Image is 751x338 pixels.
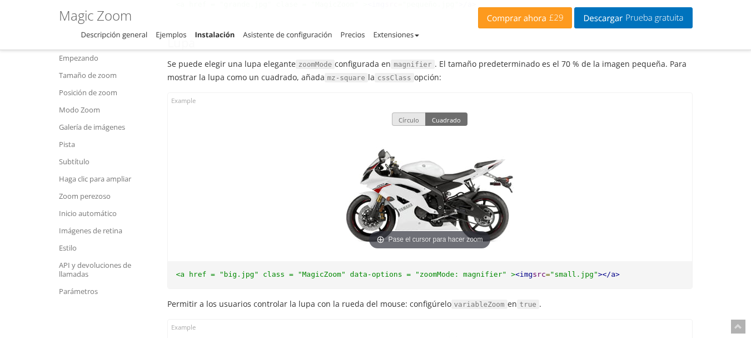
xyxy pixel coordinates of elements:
font: la [368,72,375,82]
font: Círculo [399,116,419,124]
a: Parámetros [59,285,153,298]
a: Subtítulo [59,155,153,168]
font: Cuadrado [432,116,461,124]
font: Tamaño de zoom [59,70,117,80]
a: Descripción general [81,30,148,40]
font: "small.jpg" [550,270,598,278]
a: Instalación [195,30,235,40]
font: ></a> [598,270,620,278]
font: Galería de imágenes [59,122,125,132]
font: Imágenes de retina [59,226,122,236]
font: Inicio automático [59,208,117,218]
font: Prueba gratuita [625,12,683,23]
a: Pista [59,138,153,151]
a: Inicio automático [59,207,153,220]
font: Estilo [59,243,77,253]
font: Comprar ahora [487,13,546,24]
a: DescargarPrueba gratuita [574,7,692,28]
font: opción: [414,72,441,82]
font: Pista [59,139,75,149]
a: Posición de zoom [59,86,153,99]
font: £29 [549,12,564,23]
a: Pase el cursor para hacer zoom [341,134,519,253]
a: Extensiones [374,30,420,40]
img: yzf-r6-white-2.jpg [341,134,519,253]
font: Extensiones [374,30,414,40]
code: true [517,300,539,310]
a: Imágenes de retina [59,224,153,237]
font: . [539,298,541,309]
font: Descargar [583,13,623,24]
code: cssClass [375,73,414,83]
font: = [546,270,550,278]
font: Empezando [59,53,98,63]
font: Modo Zoom [59,105,100,115]
font: <img [515,270,533,278]
font: Magic Zoom [59,6,132,25]
a: Asistente de configuración [243,30,332,40]
font: Posición de zoom [59,87,117,97]
font: configurada en [335,58,391,69]
font: Se puede elegir una lupa elegante [167,58,296,69]
code: variableZoom [451,300,508,310]
a: Empezando [59,51,153,65]
a: Haga clic para ampliar [59,172,153,185]
a: Modo Zoom [59,103,153,116]
a: Galería de imágenes [59,120,153,134]
a: API y devoluciones de llamadas [59,258,153,281]
code: zoomMode [296,60,335,70]
button: Círculo [392,112,426,126]
a: Estilo [59,241,153,254]
a: Comprar ahora£29 [478,7,573,28]
font: Permitir a los usuarios controlar la lupa con la rueda del mouse: configúrelo [167,298,451,309]
font: API y devoluciones de llamadas [59,260,131,279]
a: Tamaño de zoom [59,68,153,82]
a: Precios [341,30,365,40]
a: Ejemplos [156,30,186,40]
font: Subtítulo [59,156,89,166]
font: Zoom perezoso [59,191,111,201]
font: Parámetros [59,286,98,296]
font: en [508,298,517,309]
button: Cuadrado [425,112,467,126]
font: <a href = "big.jpg" class = "MagicZoom" data-options = "zoomMode: magnifier" > [176,270,515,278]
code: mz-square [325,73,368,83]
font: Haga clic para ampliar [59,174,131,184]
a: Zoom perezoso [59,189,153,203]
font: src [533,270,545,278]
code: magnifier [391,60,434,70]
